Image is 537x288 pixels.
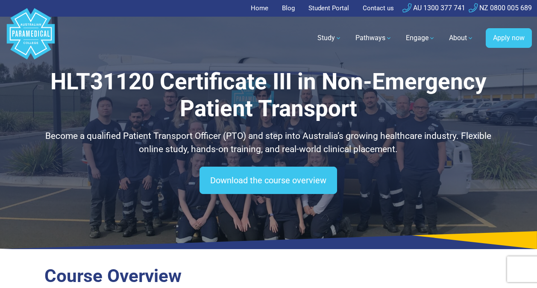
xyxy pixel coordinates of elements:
[312,26,347,50] a: Study
[200,167,337,194] a: Download the course overview
[44,129,492,156] p: Become a qualified Patient Transport Officer (PTO) and step into Australia’s growing healthcare i...
[5,17,56,60] a: Australian Paramedical College
[44,68,492,123] h1: HLT31120 Certificate III in Non-Emergency Patient Transport
[401,26,440,50] a: Engage
[469,4,532,12] a: NZ 0800 005 689
[44,265,492,287] h2: Course Overview
[486,28,532,48] a: Apply now
[350,26,397,50] a: Pathways
[402,4,465,12] a: AU 1300 377 741
[444,26,479,50] a: About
